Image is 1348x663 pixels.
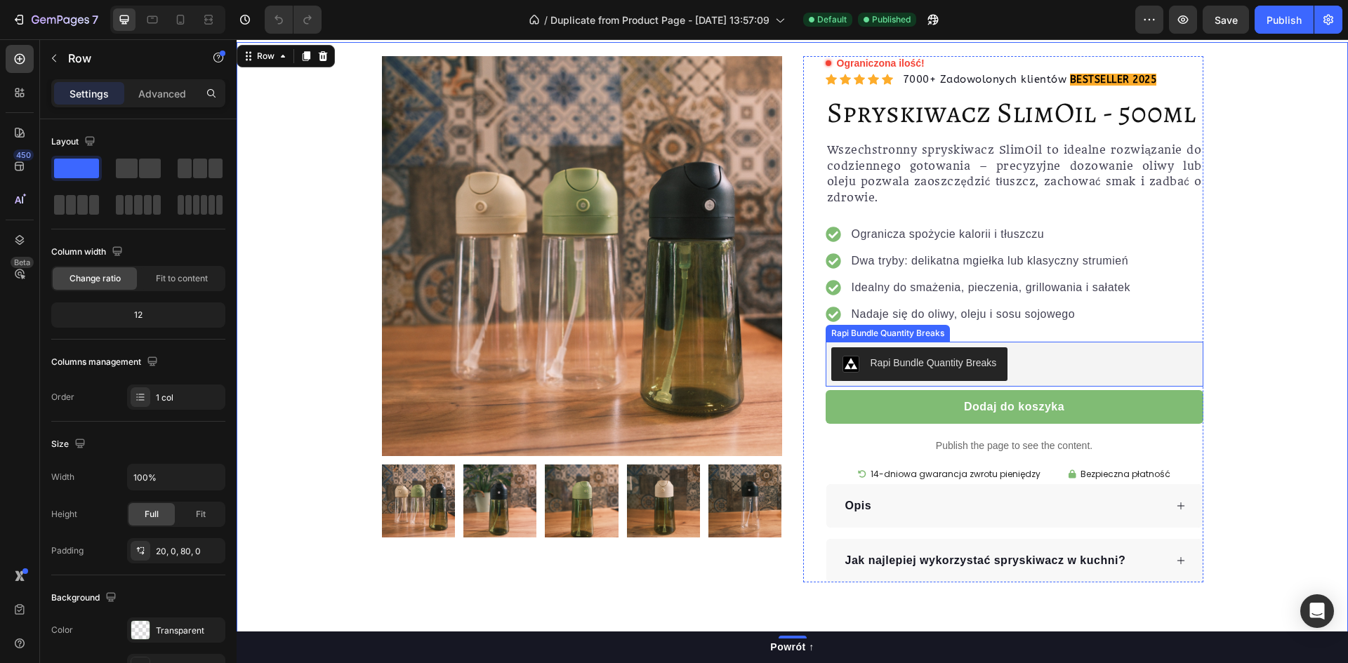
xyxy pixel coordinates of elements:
span: Fit to content [156,272,208,285]
p: Publish the page to see the content. [589,399,967,414]
p: Jak najlepiej wykorzystać spryskiwacz w kuchni? [609,513,890,530]
p: 7 [92,11,98,28]
p: Row [68,50,187,67]
span: Published [872,13,911,26]
span: Bezpieczna płatność [832,429,934,441]
div: Rapi Bundle Quantity Breaks [592,288,711,300]
p: Nadaje się do oliwy, oleju i sosu sojowego [615,267,894,283]
span: / [544,13,548,27]
img: CJjMu9e-54QDEAE=.png [606,316,623,333]
button: 7 [6,6,105,34]
input: Auto [128,464,225,490]
iframe: Design area [237,39,1348,663]
span: Default [817,13,847,26]
div: Order [51,391,74,403]
div: 12 [54,305,223,325]
p: Opis [609,458,635,475]
p: Idealny do smażenia, pieczenia, grillowania i sałatek [615,240,894,257]
div: Publish [1267,13,1302,27]
div: Columns management [51,353,161,372]
div: Undo/Redo [265,6,322,34]
div: Row [18,11,41,23]
div: 450 [13,149,34,161]
button: Dodaj do koszyka [589,351,967,384]
div: 1 col [156,391,222,404]
div: Beta [11,257,34,268]
span: Save [1215,14,1238,26]
span: Full [145,508,159,521]
p: Powrót ↑ [534,601,577,615]
span: 14-dniowa gwarancja zwrotu pieniędzy [621,429,804,441]
div: Width [51,471,74,483]
span: Fit [196,508,206,521]
div: Padding [51,544,84,557]
p: Wszechstronny spryskiwacz SlimOil to idealne rozwiązanie do codziennego gotowania – precyzyjne do... [590,103,965,166]
div: Rapi Bundle Quantity Breaks [634,316,760,331]
div: Background [51,589,119,608]
span: Change ratio [70,272,121,285]
div: Column width [51,243,126,262]
div: Layout [51,133,98,152]
div: Dodaj do koszyka [727,359,828,376]
button: Save [1203,6,1249,34]
span: Duplicate from Product Page - [DATE] 13:57:09 [550,13,769,27]
button: Publish [1255,6,1314,34]
p: Settings [70,86,109,101]
div: Color [51,624,73,636]
div: Open Intercom Messenger [1300,594,1334,628]
div: 20, 0, 80, 0 [156,545,222,558]
div: Height [51,508,77,521]
button: Rapi Bundle Quantity Breaks [595,308,772,342]
div: Size [51,435,88,454]
p: Dwa tryby: delikatna mgiełka lub klasyczny strumień [615,213,894,230]
h1: Spryskiwacz SlimOil - 500ml [589,51,967,97]
div: Transparent [156,624,222,637]
p: Advanced [138,86,186,101]
p: Ogranicza spożycie kalorii i tłuszczu [615,187,894,203]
